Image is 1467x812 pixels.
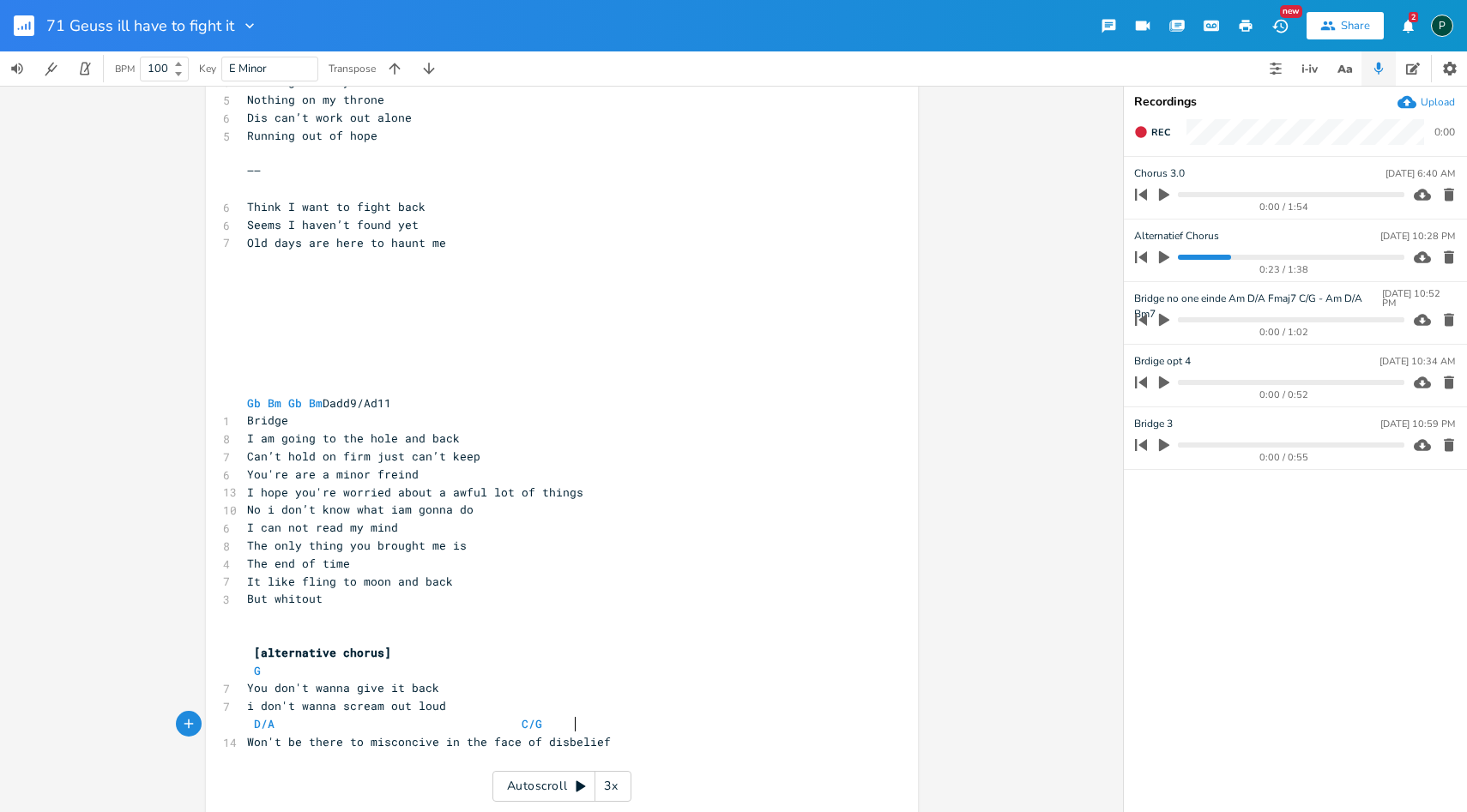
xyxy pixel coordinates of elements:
[46,18,234,33] span: 71 Geuss ill have to fight it
[1431,15,1453,37] div: Piepo
[492,771,631,802] div: Autoscroll
[247,163,261,178] span: ——
[247,466,419,482] span: You're are a minor freind
[254,663,261,678] span: G
[247,430,460,446] span: I am going to the hole and back
[247,680,439,695] span: You don't wanna give it back
[1134,353,1191,370] span: Brdige opt 4
[1134,228,1219,244] span: Alternatief Chorus
[268,395,281,411] span: Bm
[247,199,426,214] span: Think I want to fight back
[254,716,275,731] span: D/A
[1164,390,1404,400] div: 0:00 / 0:52
[1307,12,1384,39] button: Share
[522,716,542,731] span: C/G
[247,502,474,517] span: No i don’t know what iam gonna do
[329,63,376,74] div: Transpose
[1164,453,1404,462] div: 0:00 / 0:55
[199,63,216,74] div: Key
[247,484,583,500] span: I hope you're worried about a awful lot of things
[247,538,467,553] span: The only thing you brought me is
[1380,419,1455,429] div: [DATE] 10:59 PM
[1263,10,1297,41] button: New
[247,698,446,713] span: i don't wanna scream out loud
[288,395,302,411] span: Gb
[595,771,626,802] div: 3x
[247,734,611,749] span: Won't be there to misconcive in the face of disbelief
[1385,169,1455,178] div: [DATE] 6:40 AM
[247,520,398,535] span: I can not read my mind
[1134,291,1382,307] span: Bridge no one einde Am D/A Fmaj7 C/G - Am D/A Bm7
[1391,10,1425,41] button: 2
[247,395,391,411] span: Dadd9/Ad11
[247,412,288,428] span: Bridge
[1134,96,1457,108] div: Recordings
[247,448,480,464] span: Can’t hold on firm just can’t keep
[247,92,384,107] span: Nothing on my throne
[1398,93,1455,111] button: Upload
[229,61,267,76] span: E Minor
[1421,95,1455,109] div: Upload
[247,574,453,589] span: It like fling to moon and back
[1280,5,1302,18] div: New
[1434,127,1455,137] div: 0:00
[1134,165,1185,182] span: Chorus 3.0
[247,395,261,411] span: Gb
[247,217,419,232] span: Seems I haven’t found yet
[1379,357,1455,366] div: [DATE] 10:34 AM
[1382,289,1455,308] div: [DATE] 10:52 PM
[1380,232,1455,241] div: [DATE] 10:28 PM
[1127,118,1177,146] button: Rec
[1151,126,1170,139] span: Rec
[309,395,323,411] span: Bm
[247,556,350,571] span: The end of time
[247,128,377,143] span: Running out of hope
[1164,328,1404,337] div: 0:00 / 1:02
[247,591,323,606] span: But whitout
[1134,416,1173,432] span: Bridge 3
[247,235,446,250] span: Old days are here to haunt me
[1409,12,1418,22] div: 2
[1431,6,1453,45] button: P
[247,110,412,125] span: Dis can’t work out alone
[1341,18,1370,33] div: Share
[254,645,391,660] span: [alternative chorus]
[1164,202,1404,212] div: 0:00 / 1:54
[1164,265,1404,274] div: 0:23 / 1:38
[115,64,135,74] div: BPM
